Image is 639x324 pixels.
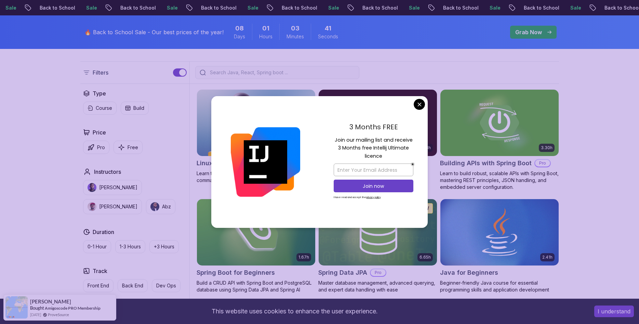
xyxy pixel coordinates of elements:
img: Spring Data JPA card [319,199,437,265]
a: Building APIs with Spring Boot card3.30hBuilding APIs with Spring BootProLearn to build robust, s... [440,89,559,191]
p: Sale [319,4,341,11]
span: 8 Days [235,24,244,33]
span: [DATE] [30,312,41,317]
p: 🔥 Back to School Sale - Our best prices of the year! [84,28,224,36]
img: instructor img [88,202,96,211]
a: Amigoscode PRO Membership [45,306,101,311]
button: instructor img[PERSON_NAME] [83,180,142,195]
p: Back End [122,282,143,289]
p: Back to School [353,4,399,11]
button: +3 Hours [149,240,179,253]
p: Dev Ops [156,282,176,289]
p: Build [133,105,144,112]
h2: Type [93,89,106,98]
p: Sale [561,4,583,11]
p: Sale [480,4,502,11]
p: 1.67h [298,255,309,260]
p: Back to School [30,4,77,11]
img: Spring Boot for Beginners card [197,199,315,265]
p: Master database management, advanced querying, and expert data handling with ease [318,280,437,293]
p: Course [96,105,112,112]
a: Java for Beginners card2.41hJava for BeginnersBeginner-friendly Java course for essential program... [440,199,559,293]
img: Advanced Spring Boot card [319,90,437,156]
h2: Track [93,267,107,275]
p: Grab Now [515,28,542,36]
p: Free [128,144,138,151]
button: Free [114,141,143,154]
p: Filters [93,68,108,77]
h2: Java for Beginners [440,268,498,277]
p: Back to School [434,4,480,11]
p: Back to School [111,4,157,11]
h2: Duration [93,228,114,236]
p: 1-3 Hours [120,243,141,250]
img: Building APIs with Spring Boot card [440,90,559,156]
p: [PERSON_NAME] [99,203,137,210]
button: instructor img[PERSON_NAME] [83,199,142,214]
button: Dev Ops [152,279,181,292]
button: Accept cookies [594,306,634,317]
button: Course [83,102,117,115]
h2: Building APIs with Spring Boot [440,158,532,168]
h2: Spring Data JPA [318,268,367,277]
span: Seconds [318,33,338,40]
h2: Instructors [94,168,121,176]
button: instructor imgAbz [146,199,175,214]
img: Linux Fundamentals card [197,90,315,156]
span: Minutes [287,33,304,40]
p: Sale [238,4,260,11]
p: 0-1 Hour [88,243,107,250]
button: Build [121,102,149,115]
span: Bought [30,305,44,311]
h2: Spring Boot for Beginners [197,268,275,277]
p: +3 Hours [154,243,174,250]
span: Hours [259,33,272,40]
span: 1 Hours [262,24,269,33]
p: Abz [162,203,171,210]
button: 1-3 Hours [115,240,145,253]
span: Days [234,33,245,40]
h2: Price [93,128,106,137]
span: 3 Minutes [291,24,299,33]
p: Back to School [191,4,238,11]
p: 3.30h [541,145,553,151]
span: 41 Seconds [325,24,331,33]
p: Pro [371,269,386,276]
p: [PERSON_NAME] [99,184,137,191]
img: instructor img [150,202,159,211]
img: provesource social proof notification image [5,296,28,319]
p: Sale [77,4,98,11]
a: Advanced Spring Boot card5.18hAdvanced Spring BootProDive deep into Spring Boot with our advanced... [318,89,437,191]
p: 2.41h [542,255,553,260]
img: instructor img [88,183,96,192]
p: Sale [399,4,421,11]
button: Front End [83,279,114,292]
p: Learn to build robust, scalable APIs with Spring Boot, mastering REST principles, JSON handling, ... [440,170,559,191]
img: Java for Beginners card [440,199,559,265]
span: [PERSON_NAME] [30,299,71,304]
a: Linux Fundamentals card6.00hLinux FundamentalsProLearn the fundamentals of Linux and how to use t... [197,89,316,184]
p: Front End [88,282,109,289]
a: Spring Data JPA card6.65hNEWSpring Data JPAProMaster database management, advanced querying, and ... [318,199,437,293]
a: Spring Boot for Beginners card1.67hNEWSpring Boot for BeginnersBuild a CRUD API with Spring Boot ... [197,199,316,293]
p: Pro [535,160,550,167]
p: Sale [157,4,179,11]
p: Pro [97,144,105,151]
a: ProveSource [48,312,69,317]
button: Back End [118,279,148,292]
h2: Linux Fundamentals [197,158,257,168]
p: Beginner-friendly Java course for essential programming skills and application development [440,280,559,293]
button: 0-1 Hour [83,240,111,253]
p: 6.65h [420,255,431,260]
p: Learn the fundamentals of Linux and how to use the command line [197,170,316,184]
button: Pro [83,141,109,154]
p: Back to School [272,4,319,11]
div: This website uses cookies to enhance the user experience. [5,304,584,319]
p: Back to School [514,4,561,11]
input: Search Java, React, Spring boot ... [209,69,355,76]
p: Build a CRUD API with Spring Boot and PostgreSQL database using Spring Data JPA and Spring AI [197,280,316,293]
